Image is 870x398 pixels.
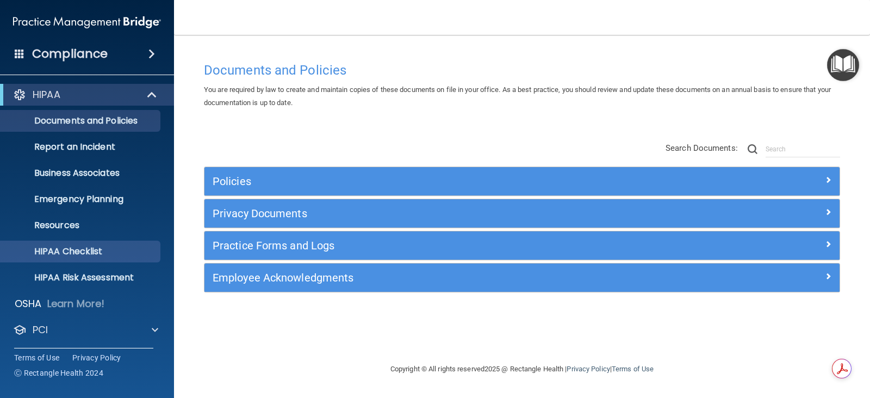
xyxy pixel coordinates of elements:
h4: Compliance [32,46,108,62]
p: Emergency Planning [7,194,156,205]
img: PMB logo [13,11,161,33]
p: HIPAA [33,88,60,101]
p: PCI [33,323,48,336]
h5: Policies [213,175,673,187]
h5: Privacy Documents [213,207,673,219]
a: HIPAA [13,88,158,101]
input: Search [766,141,840,157]
p: Business Associates [7,168,156,179]
p: Resources [7,220,156,231]
a: Employee Acknowledgments [213,269,831,286]
h5: Practice Forms and Logs [213,240,673,252]
a: Privacy Documents [213,205,831,222]
span: Search Documents: [666,143,738,153]
a: Terms of Use [612,365,654,373]
span: You are required by law to create and maintain copies of these documents on file in your office. ... [204,85,831,107]
a: Terms of Use [14,352,59,363]
a: Privacy Policy [72,352,121,363]
a: PCI [13,323,158,336]
a: Policies [213,173,831,190]
button: Open Resource Center [827,49,859,81]
img: ic-search.3b580494.png [748,144,757,154]
p: OSHA [15,297,42,310]
p: Documents and Policies [7,115,156,126]
p: HIPAA Risk Assessment [7,272,156,283]
p: HIPAA Checklist [7,246,156,257]
p: Learn More! [47,297,105,310]
span: Ⓒ Rectangle Health 2024 [14,368,103,378]
h4: Documents and Policies [204,63,840,77]
div: Copyright © All rights reserved 2025 @ Rectangle Health | | [324,352,720,387]
p: Report an Incident [7,142,156,152]
a: Practice Forms and Logs [213,237,831,254]
a: Privacy Policy [567,365,610,373]
h5: Employee Acknowledgments [213,272,673,284]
